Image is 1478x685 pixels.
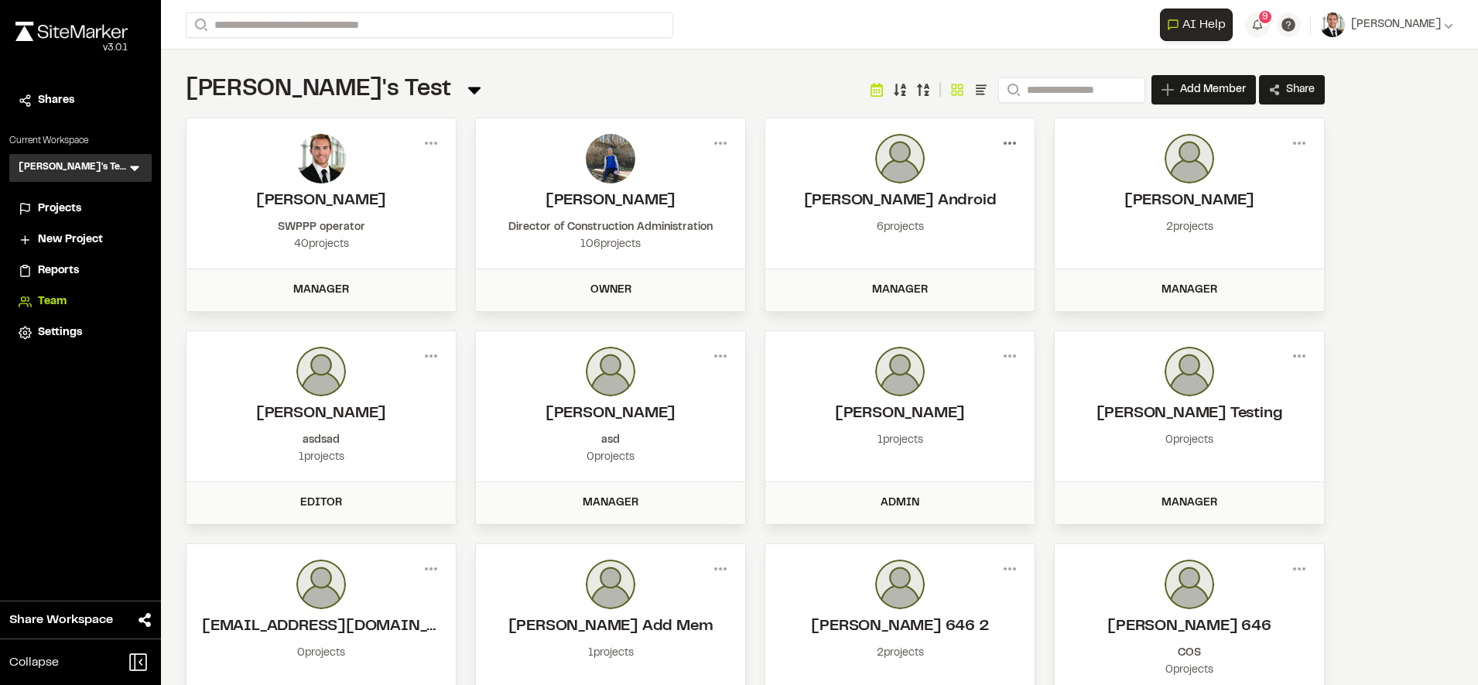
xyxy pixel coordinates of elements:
[875,347,925,396] img: photo
[781,432,1019,449] div: 1 projects
[19,293,142,310] a: Team
[586,134,635,183] img: photo
[296,134,346,183] img: photo
[781,190,1019,213] h2: Troy Android
[202,190,440,213] h2: Troy Brennan
[202,615,440,639] h2: troyirishbrennan+32@gmail.com
[491,449,730,466] div: 0 projects
[38,262,79,279] span: Reports
[491,236,730,253] div: 106 projects
[491,615,730,639] h2: Troy Add Mem
[1160,9,1239,41] div: Open AI Assistant
[186,80,451,100] span: [PERSON_NAME]'s Test
[202,432,440,449] div: asdsad
[491,402,730,426] h2: troy brennan
[1165,134,1214,183] img: photo
[775,282,1025,299] div: Manager
[1070,662,1309,679] div: 0 projects
[38,293,67,310] span: Team
[19,262,142,279] a: Reports
[1070,219,1309,236] div: 2 projects
[875,134,925,183] img: photo
[1320,12,1345,37] img: User
[1070,402,1309,426] h2: Troy Testing
[1245,12,1270,37] button: 9
[1320,12,1453,37] button: [PERSON_NAME]
[38,200,81,217] span: Projects
[186,12,214,38] button: Search
[491,219,730,236] div: Director of Construction Administration
[38,92,74,109] span: Shares
[9,611,113,629] span: Share Workspace
[1262,10,1268,24] span: 9
[1180,82,1246,98] span: Add Member
[781,645,1019,662] div: 2 projects
[15,41,128,55] div: Oh geez...please don't...
[196,282,446,299] div: Manager
[202,219,440,236] div: SWPPP operator
[19,200,142,217] a: Projects
[202,236,440,253] div: 40 projects
[781,219,1019,236] div: 6 projects
[998,77,1026,103] button: Search
[1286,82,1315,98] span: Share
[9,134,152,148] p: Current Workspace
[19,92,142,109] a: Shares
[781,402,1019,426] h2: Troy
[485,495,736,512] div: Manager
[485,282,736,299] div: Owner
[491,432,730,449] div: asd
[1070,190,1309,213] h2: Troy Brennan
[1070,645,1309,662] div: COS
[1064,495,1315,512] div: Manager
[1160,9,1233,41] button: Open AI Assistant
[1064,282,1315,299] div: Manager
[15,22,128,41] img: rebrand.png
[38,324,82,341] span: Settings
[196,495,446,512] div: Editor
[296,347,346,396] img: photo
[202,645,440,662] div: 0 projects
[1165,560,1214,609] img: photo
[1351,16,1441,33] span: [PERSON_NAME]
[296,560,346,609] img: photo
[586,347,635,396] img: photo
[38,231,103,248] span: New Project
[875,560,925,609] img: photo
[1165,347,1214,396] img: photo
[19,160,127,176] h3: [PERSON_NAME]'s Test
[491,190,730,213] h2: Troy Brennan
[9,653,59,672] span: Collapse
[1070,432,1309,449] div: 0 projects
[586,560,635,609] img: photo
[202,402,440,426] h2: Troy brenmnan
[775,495,1025,512] div: Admin
[781,615,1019,639] h2: Troy 646 2
[19,231,142,248] a: New Project
[1070,615,1309,639] h2: Troy 646
[19,324,142,341] a: Settings
[1182,15,1226,34] span: AI Help
[202,449,440,466] div: 1 projects
[491,645,730,662] div: 1 projects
